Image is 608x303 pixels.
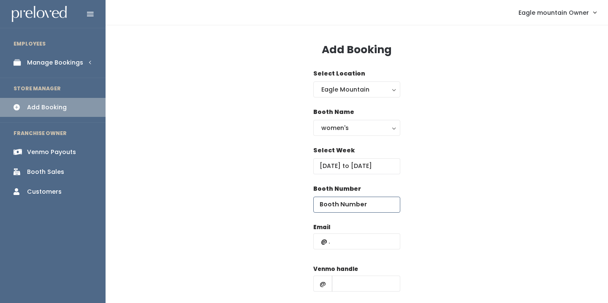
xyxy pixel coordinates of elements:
span: @ [313,276,332,292]
label: Select Week [313,146,355,155]
label: Email [313,223,330,232]
input: Select week [313,158,400,174]
span: Eagle mountain Owner [518,8,589,17]
button: women's [313,120,400,136]
input: @ . [313,233,400,249]
div: Customers [27,187,62,196]
img: preloved logo [12,6,67,22]
h3: Add Booking [322,44,392,56]
div: Booth Sales [27,168,64,176]
div: Venmo Payouts [27,148,76,157]
label: Select Location [313,69,365,78]
input: Booth Number [313,197,400,213]
div: Eagle Mountain [321,85,392,94]
label: Venmo handle [313,265,358,273]
a: Eagle mountain Owner [510,3,605,22]
button: Eagle Mountain [313,81,400,97]
label: Booth Number [313,184,361,193]
label: Booth Name [313,108,354,116]
div: women's [321,123,392,133]
div: Add Booking [27,103,67,112]
div: Manage Bookings [27,58,83,67]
